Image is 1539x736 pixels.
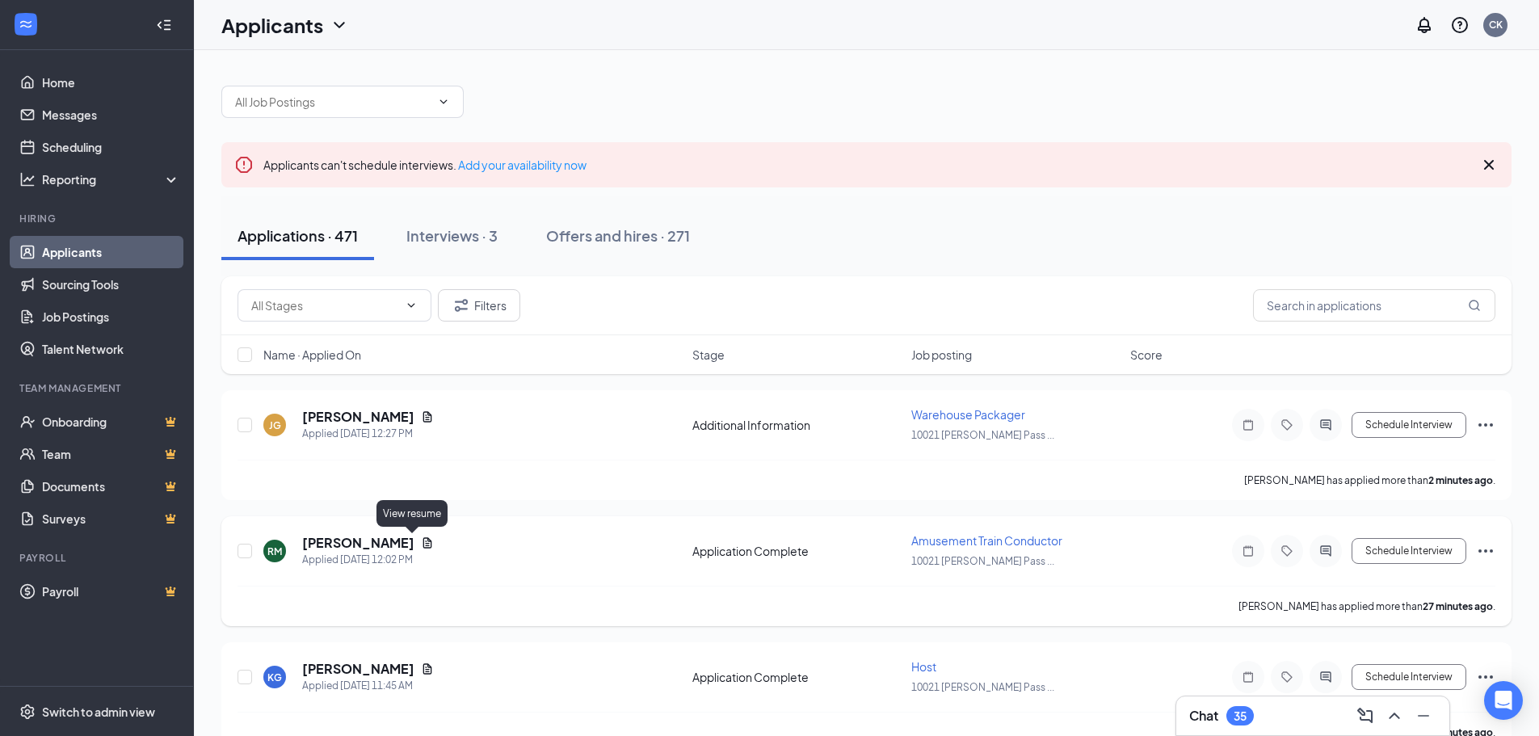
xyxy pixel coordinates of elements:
button: Schedule Interview [1352,664,1466,690]
div: Applied [DATE] 12:02 PM [302,552,434,568]
svg: Ellipses [1476,541,1495,561]
div: Payroll [19,551,177,565]
input: All Job Postings [235,93,431,111]
button: ComposeMessage [1352,703,1378,729]
div: View resume [376,500,448,527]
p: [PERSON_NAME] has applied more than . [1244,473,1495,487]
input: All Stages [251,297,398,314]
svg: Cross [1479,155,1499,175]
a: PayrollCrown [42,575,180,608]
svg: Document [421,410,434,423]
svg: Ellipses [1476,667,1495,687]
svg: Note [1238,418,1258,431]
svg: Note [1238,671,1258,683]
div: Reporting [42,171,181,187]
div: Applications · 471 [238,225,358,246]
svg: ChevronDown [437,95,450,108]
input: Search in applications [1253,289,1495,322]
div: Switch to admin view [42,704,155,720]
svg: ComposeMessage [1356,706,1375,725]
div: Interviews · 3 [406,225,498,246]
h5: [PERSON_NAME] [302,534,414,552]
div: Offers and hires · 271 [546,225,690,246]
svg: QuestionInfo [1450,15,1470,35]
svg: Ellipses [1476,415,1495,435]
b: 27 minutes ago [1423,600,1493,612]
svg: ActiveChat [1316,545,1335,557]
div: JG [269,418,281,432]
a: Messages [42,99,180,131]
a: Talent Network [42,333,180,365]
div: Application Complete [692,669,902,685]
div: Application Complete [692,543,902,559]
svg: Tag [1277,671,1297,683]
p: [PERSON_NAME] has applied more than . [1238,599,1495,613]
div: CK [1489,18,1503,32]
span: 10021 [PERSON_NAME] Pass ... [911,555,1054,567]
svg: MagnifyingGlass [1468,299,1481,312]
span: Host [911,659,936,674]
svg: Collapse [156,17,172,33]
svg: Document [421,536,434,549]
a: Applicants [42,236,180,268]
div: Applied [DATE] 12:27 PM [302,426,434,442]
button: Filter Filters [438,289,520,322]
svg: ActiveChat [1316,671,1335,683]
svg: Settings [19,704,36,720]
h3: Chat [1189,707,1218,725]
svg: ChevronDown [405,299,418,312]
h5: [PERSON_NAME] [302,660,414,678]
div: RM [267,545,282,558]
div: KG [267,671,282,684]
a: Home [42,66,180,99]
a: Job Postings [42,301,180,333]
span: Applicants can't schedule interviews. [263,158,587,172]
span: 10021 [PERSON_NAME] Pass ... [911,681,1054,693]
button: Schedule Interview [1352,538,1466,564]
div: 35 [1234,709,1247,723]
svg: Document [421,662,434,675]
div: Additional Information [692,417,902,433]
span: Amusement Train Conductor [911,533,1062,548]
svg: Note [1238,545,1258,557]
span: Warehouse Packager [911,407,1025,422]
button: Schedule Interview [1352,412,1466,438]
h1: Applicants [221,11,323,39]
svg: ChevronUp [1385,706,1404,725]
svg: WorkstreamLogo [18,16,34,32]
a: SurveysCrown [42,503,180,535]
a: DocumentsCrown [42,470,180,503]
a: Add your availability now [458,158,587,172]
span: Score [1130,347,1163,363]
svg: ActiveChat [1316,418,1335,431]
b: 2 minutes ago [1428,474,1493,486]
svg: Analysis [19,171,36,187]
h5: [PERSON_NAME] [302,408,414,426]
svg: Error [234,155,254,175]
a: OnboardingCrown [42,406,180,438]
div: Hiring [19,212,177,225]
svg: Tag [1277,418,1297,431]
a: Sourcing Tools [42,268,180,301]
svg: Tag [1277,545,1297,557]
div: Team Management [19,381,177,395]
button: Minimize [1411,703,1436,729]
span: Stage [692,347,725,363]
span: Name · Applied On [263,347,361,363]
svg: Notifications [1415,15,1434,35]
a: TeamCrown [42,438,180,470]
div: Open Intercom Messenger [1484,681,1523,720]
span: Job posting [911,347,972,363]
button: ChevronUp [1381,703,1407,729]
div: Applied [DATE] 11:45 AM [302,678,434,694]
span: 10021 [PERSON_NAME] Pass ... [911,429,1054,441]
svg: Filter [452,296,471,315]
a: Scheduling [42,131,180,163]
svg: Minimize [1414,706,1433,725]
svg: ChevronDown [330,15,349,35]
